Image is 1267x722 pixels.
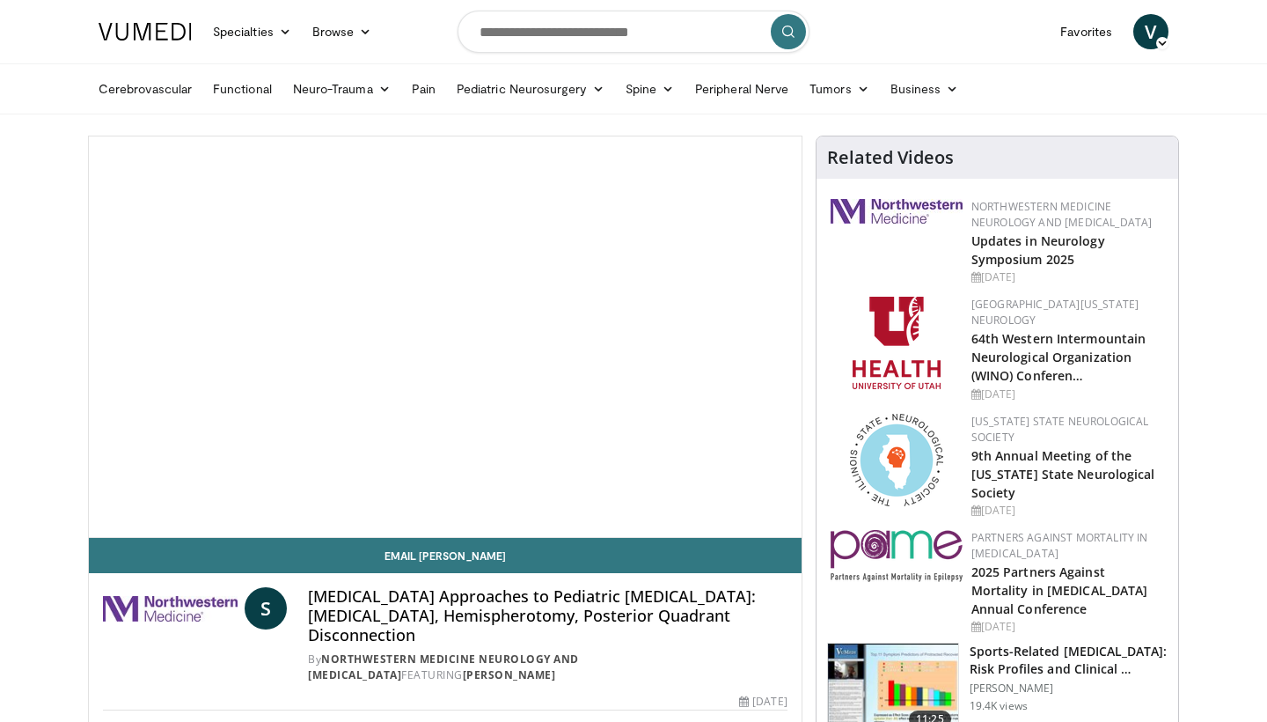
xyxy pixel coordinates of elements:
a: [GEOGRAPHIC_DATA][US_STATE] Neurology [971,297,1139,328]
div: By FEATURING [308,652,787,683]
img: 2a462fb6-9365-492a-ac79-3166a6f924d8.png.150x105_q85_autocrop_double_scale_upscale_version-0.2.jpg [831,199,963,224]
div: [DATE] [971,503,1164,519]
a: Spine [615,71,685,107]
a: Specialties [202,14,302,49]
img: 71a8b48c-8850-4916-bbdd-e2f3ccf11ef9.png.150x105_q85_autocrop_double_scale_upscale_version-0.2.png [850,414,943,506]
a: Browse [302,14,383,49]
p: 19.4K views [970,699,1028,713]
a: Pain [401,71,446,107]
div: [DATE] [971,269,1164,285]
a: Peripheral Nerve [685,71,799,107]
video-js: Video Player [89,136,802,538]
input: Search topics, interventions [458,11,809,53]
a: V [1133,14,1168,49]
a: 64th Western Intermountain Neurological Organization (WINO) Conferen… [971,330,1146,384]
a: [PERSON_NAME] [463,667,556,682]
img: Northwestern Medicine Neurology and Neurosurgery [103,587,238,630]
img: eb8b354f-837c-42f6-ab3d-1e8ded9eaae7.png.150x105_q85_autocrop_double_scale_upscale_version-0.2.png [831,530,963,582]
a: Tumors [799,71,880,107]
a: 2025 Partners Against Mortality in [MEDICAL_DATA] Annual Conference [971,564,1148,617]
a: Updates in Neurology Symposium 2025 [971,232,1105,268]
a: Partners Against Mortality in [MEDICAL_DATA] [971,530,1148,561]
div: [DATE] [971,619,1164,635]
a: Neuro-Trauma [282,71,401,107]
div: [DATE] [739,694,787,710]
a: Email [PERSON_NAME] [89,538,802,573]
a: S [245,587,287,630]
h3: Sports-Related [MEDICAL_DATA]: Risk Profiles and Clinical … [970,643,1168,678]
h4: Related Videos [827,147,954,168]
a: 9th Annual Meeting of the [US_STATE] State Neurological Society [971,447,1155,501]
a: Northwestern Medicine Neurology and [MEDICAL_DATA] [308,652,579,682]
a: Pediatric Neurosurgery [446,71,615,107]
a: Business [880,71,970,107]
p: [PERSON_NAME] [970,681,1168,696]
a: Northwestern Medicine Neurology and [MEDICAL_DATA] [971,199,1153,230]
div: [DATE] [971,387,1164,402]
a: Cerebrovascular [88,71,202,107]
a: Functional [202,71,282,107]
img: f6362829-b0a3-407d-a044-59546adfd345.png.150x105_q85_autocrop_double_scale_upscale_version-0.2.png [853,297,941,389]
a: [US_STATE] State Neurological Society [971,414,1149,445]
img: VuMedi Logo [99,23,192,41]
a: Favorites [1050,14,1123,49]
h4: [MEDICAL_DATA] Approaches to Pediatric [MEDICAL_DATA]: [MEDICAL_DATA], Hemispherotomy, Posterior ... [308,587,787,645]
